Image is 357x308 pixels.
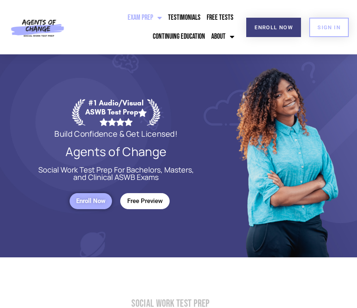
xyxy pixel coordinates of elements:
[127,198,163,205] span: Free Preview
[70,193,112,209] a: Enroll Now
[254,25,293,30] span: Enroll Now
[120,193,170,209] a: Free Preview
[205,8,236,27] a: Free Tests
[166,8,203,27] a: Testimonials
[151,27,207,46] a: Continuing Education
[246,18,301,37] a: Enroll Now
[309,18,349,37] a: SIGN IN
[37,166,195,181] p: Social Work Test Prep For Bachelors, Masters, and Clinical ASWB Exams
[76,8,236,46] nav: Menu
[76,198,105,205] span: Enroll Now
[126,8,164,27] a: Exam Prep
[317,25,341,30] span: SIGN IN
[85,98,147,126] div: #1 Audio/Visual ASWB Test Prep
[209,27,236,46] a: About
[232,54,341,257] img: Website Image 1 (1)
